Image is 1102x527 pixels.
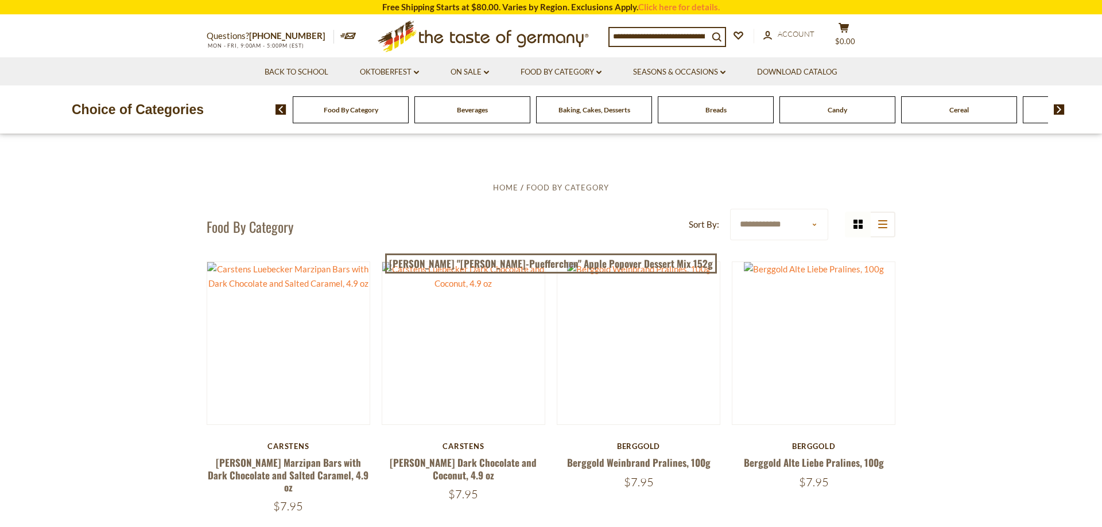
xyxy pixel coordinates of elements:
a: Download Catalog [757,66,837,79]
span: Account [778,29,814,38]
a: [PERSON_NAME] Dark Chocolate and Coconut, 4.9 oz [390,455,537,482]
a: Baking, Cakes, Desserts [558,106,630,114]
a: Food By Category [324,106,378,114]
a: Click here for details. [638,2,720,12]
a: Seasons & Occasions [633,66,725,79]
button: $0.00 [826,22,861,51]
a: Berggold Weinbrand Pralines, 100g [567,455,711,470]
span: MON - FRI, 9:00AM - 5:00PM (EST) [207,42,304,49]
a: Berggold Alte Liebe Pralines, 100g [744,455,884,470]
label: Sort By: [689,217,719,232]
span: $0.00 [835,37,855,46]
a: [PERSON_NAME] Marzipan Bars with Dark Chocolate and Salted Caramel, 4.9 oz [208,455,368,494]
div: Carstens [382,442,545,451]
a: Food By Category [526,183,609,192]
span: $7.95 [273,499,303,513]
a: Account [763,28,814,41]
a: Home [493,183,518,192]
a: On Sale [451,66,489,79]
a: [PHONE_NUMBER] [249,30,325,41]
span: $7.95 [799,475,829,489]
a: [PERSON_NAME] "[PERSON_NAME]-Puefferchen" Apple Popover Dessert Mix 152g [385,253,717,274]
img: next arrow [1054,104,1065,115]
div: Berggold [557,442,720,451]
div: Carstens [207,442,370,451]
span: $7.95 [448,487,478,501]
a: Beverages [457,106,488,114]
a: Candy [828,106,847,114]
span: $7.95 [624,475,654,489]
img: Carstens Luebecker Dark Chocolate and Coconut, 4.9 oz [382,262,545,291]
a: Food By Category [521,66,602,79]
h1: Food By Category [207,218,293,235]
a: Back to School [265,66,328,79]
img: Carstens Luebecker Marzipan Bars with Dark Chocolate and Salted Caramel, 4.9 oz [207,262,370,291]
a: Breads [705,106,727,114]
a: Cereal [949,106,969,114]
img: Berggold Alte Liebe Pralines, 100g [744,262,884,276]
img: previous arrow [275,104,286,115]
div: Berggold [732,442,895,451]
a: Oktoberfest [360,66,419,79]
p: Questions? [207,29,334,44]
